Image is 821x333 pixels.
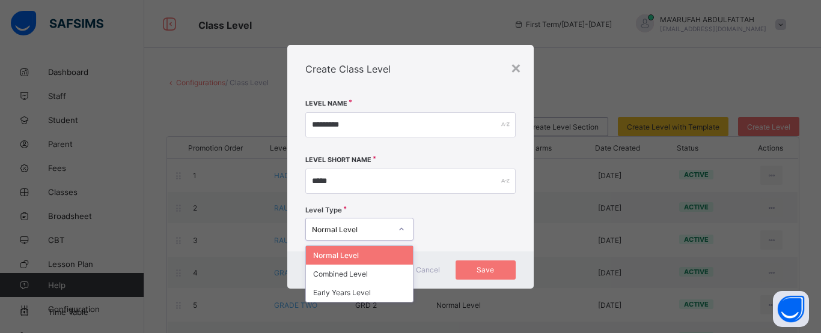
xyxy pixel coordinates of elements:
div: Combined Level [306,265,413,283]
span: Save [465,265,507,274]
label: Level Name [305,100,347,107]
div: Normal Level [306,246,413,265]
button: Open asap [773,291,809,327]
label: Level Short Name [305,156,371,164]
div: × [510,57,522,77]
div: Early Years Level [306,283,413,302]
span: Cancel [416,265,440,274]
span: Level Type [305,206,342,214]
span: Create Class Level [305,63,391,75]
div: Normal Level [312,224,391,233]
